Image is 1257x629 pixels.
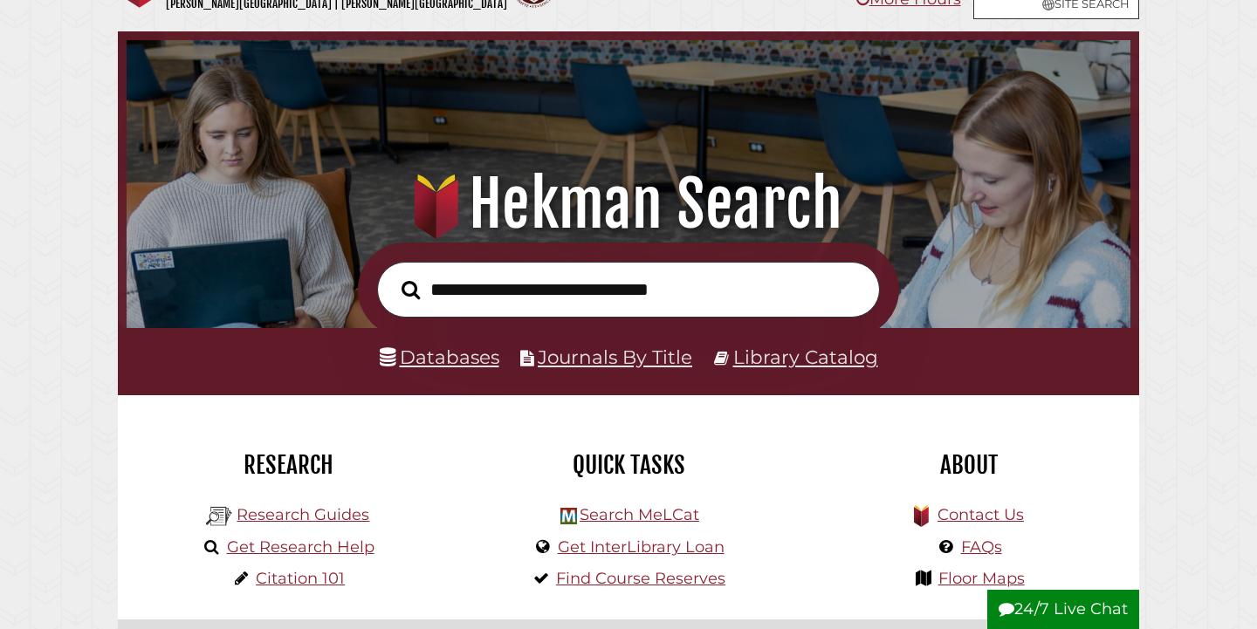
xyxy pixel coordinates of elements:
img: Hekman Library Logo [206,503,232,530]
a: Contact Us [938,505,1024,524]
button: Search [393,276,429,304]
img: Hekman Library Logo [560,508,577,524]
a: Databases [380,345,499,368]
h2: Research [131,450,445,480]
a: Search MeLCat [580,505,699,524]
a: Library Catalog [733,345,878,368]
a: FAQs [961,537,1002,557]
i: Search [402,279,420,299]
h2: Quick Tasks [471,450,786,480]
a: Floor Maps [938,569,1025,588]
a: Journals By Title [538,345,692,368]
a: Find Course Reserves [556,569,725,588]
a: Citation 101 [256,569,345,588]
h1: Hekman Search [146,166,1112,243]
a: Get InterLibrary Loan [558,537,725,557]
h2: About [812,450,1126,480]
a: Get Research Help [227,537,374,557]
a: Research Guides [237,505,369,524]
